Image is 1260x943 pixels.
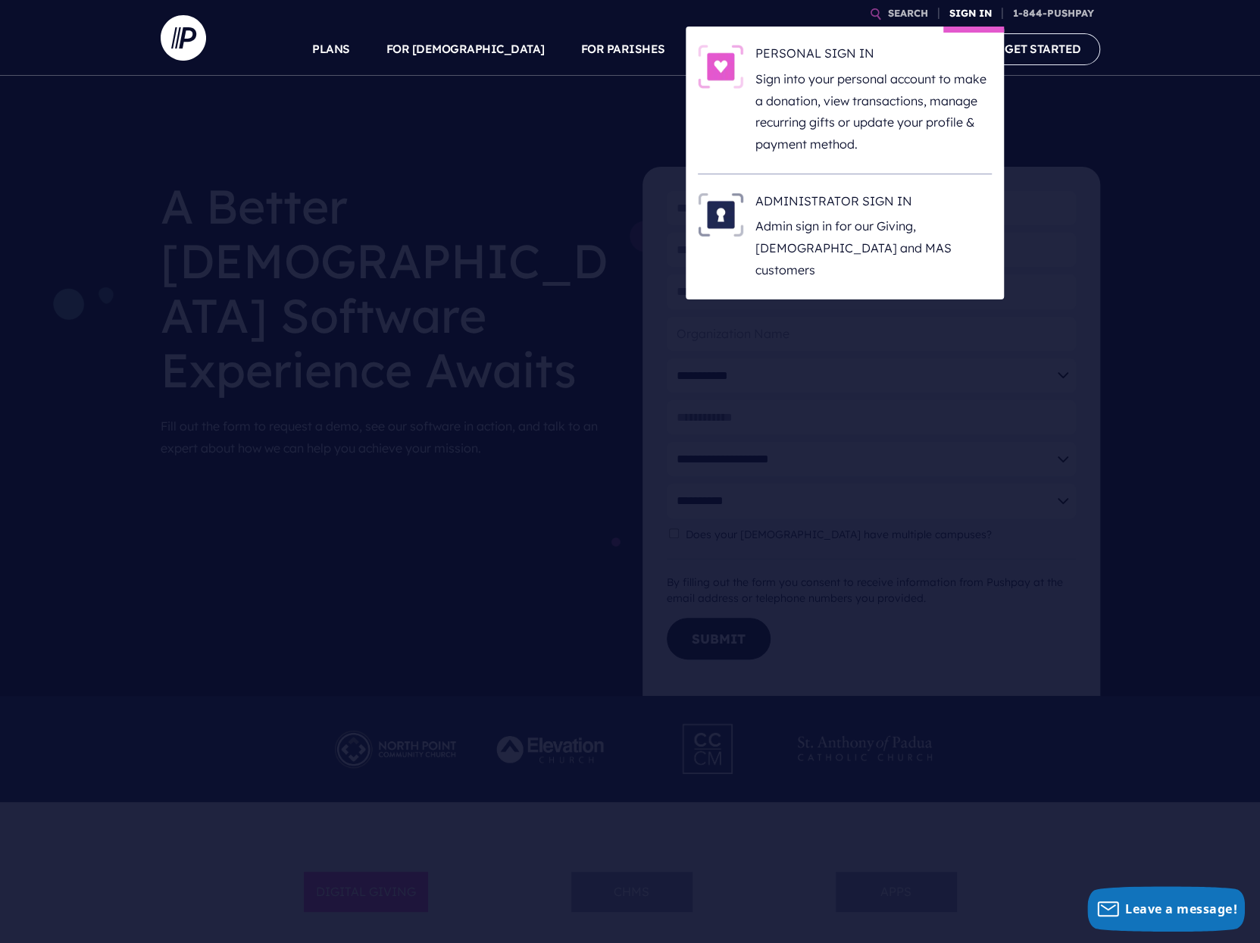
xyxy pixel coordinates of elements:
[698,193,992,281] a: ADMINISTRATOR SIGN IN - Illustration ADMINISTRATOR SIGN IN Admin sign in for our Giving, [DEMOGRA...
[755,68,992,155] p: Sign into your personal account to make a donation, view transactions, manage recurring gifts or ...
[386,23,545,76] a: FOR [DEMOGRAPHIC_DATA]
[698,193,743,237] img: ADMINISTRATOR SIGN IN - Illustration
[1125,901,1237,917] span: Leave a message!
[581,23,665,76] a: FOR PARISHES
[894,23,950,76] a: COMPANY
[755,45,992,67] h6: PERSONAL SIGN IN
[805,23,858,76] a: EXPLORE
[312,23,350,76] a: PLANS
[755,215,992,280] p: Admin sign in for our Giving, [DEMOGRAPHIC_DATA] and MAS customers
[1087,886,1245,932] button: Leave a message!
[698,45,743,89] img: PERSONAL SIGN IN - Illustration
[698,45,992,155] a: PERSONAL SIGN IN - Illustration PERSONAL SIGN IN Sign into your personal account to make a donati...
[702,23,769,76] a: SOLUTIONS
[986,33,1100,64] a: GET STARTED
[755,193,992,215] h6: ADMINISTRATOR SIGN IN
